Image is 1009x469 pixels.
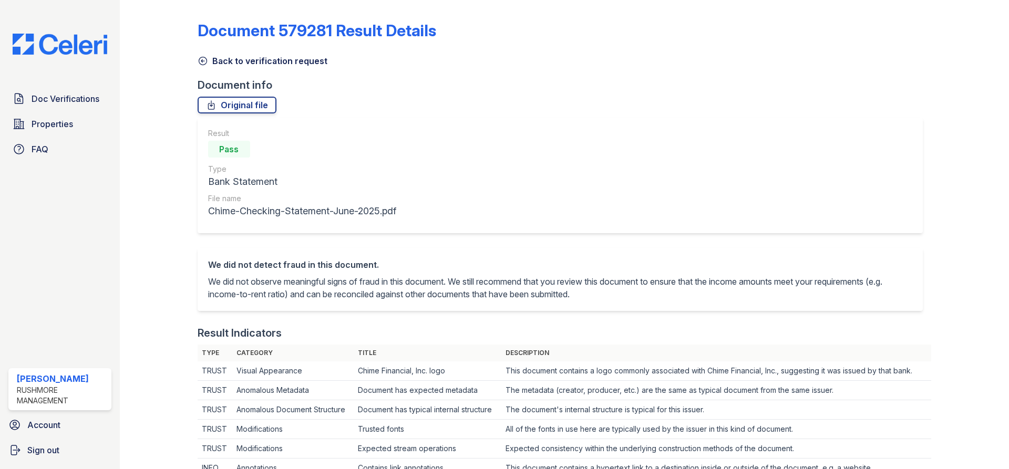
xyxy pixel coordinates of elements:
td: Expected stream operations [354,439,501,458]
img: CE_Logo_Blue-a8612792a0a2168367f1c8372b55b34899dd931a85d93a1a3d3e32e68fde9ad4.png [4,34,116,55]
td: Document has expected metadata [354,381,501,400]
div: File name [208,193,396,204]
p: We did not observe meaningful signs of fraud in this document. We still recommend that you review... [208,275,912,300]
td: TRUST [198,439,232,458]
td: TRUST [198,381,232,400]
td: The metadata (creator, producer, etc.) are the same as typical document from the same issuer. [501,381,931,400]
a: Properties [8,113,111,134]
a: Document 579281 Result Details [198,21,436,40]
td: Modifications [232,420,354,439]
a: Original file [198,97,276,113]
span: Account [27,419,60,431]
div: Document info [198,78,931,92]
td: Anomalous Document Structure [232,400,354,420]
td: TRUST [198,361,232,381]
div: We did not detect fraud in this document. [208,258,912,271]
th: Type [198,345,232,361]
th: Category [232,345,354,361]
a: Doc Verifications [8,88,111,109]
td: Visual Appearance [232,361,354,381]
td: Document has typical internal structure [354,400,501,420]
td: Trusted fonts [354,420,501,439]
td: All of the fonts in use here are typically used by the issuer in this kind of document. [501,420,931,439]
div: Pass [208,141,250,158]
td: TRUST [198,400,232,420]
div: Result Indicators [198,326,282,340]
a: Account [4,414,116,435]
div: Chime-Checking-Statement-June-2025.pdf [208,204,396,218]
th: Title [354,345,501,361]
div: Type [208,164,396,174]
span: Properties [32,118,73,130]
div: Result [208,128,396,139]
a: FAQ [8,139,111,160]
td: Chime Financial, Inc. logo [354,361,501,381]
td: Anomalous Metadata [232,381,354,400]
td: Modifications [232,439,354,458]
div: [PERSON_NAME] [17,372,107,385]
td: The document's internal structure is typical for this issuer. [501,400,931,420]
th: Description [501,345,931,361]
div: Rushmore Management [17,385,107,406]
td: TRUST [198,420,232,439]
td: This document contains a logo commonly associated with Chime Financial, Inc., suggesting it was i... [501,361,931,381]
div: Bank Statement [208,174,396,189]
span: Doc Verifications [32,92,99,105]
a: Back to verification request [198,55,327,67]
span: FAQ [32,143,48,155]
td: Expected consistency within the underlying construction methods of the document. [501,439,931,458]
span: Sign out [27,444,59,456]
a: Sign out [4,440,116,461]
